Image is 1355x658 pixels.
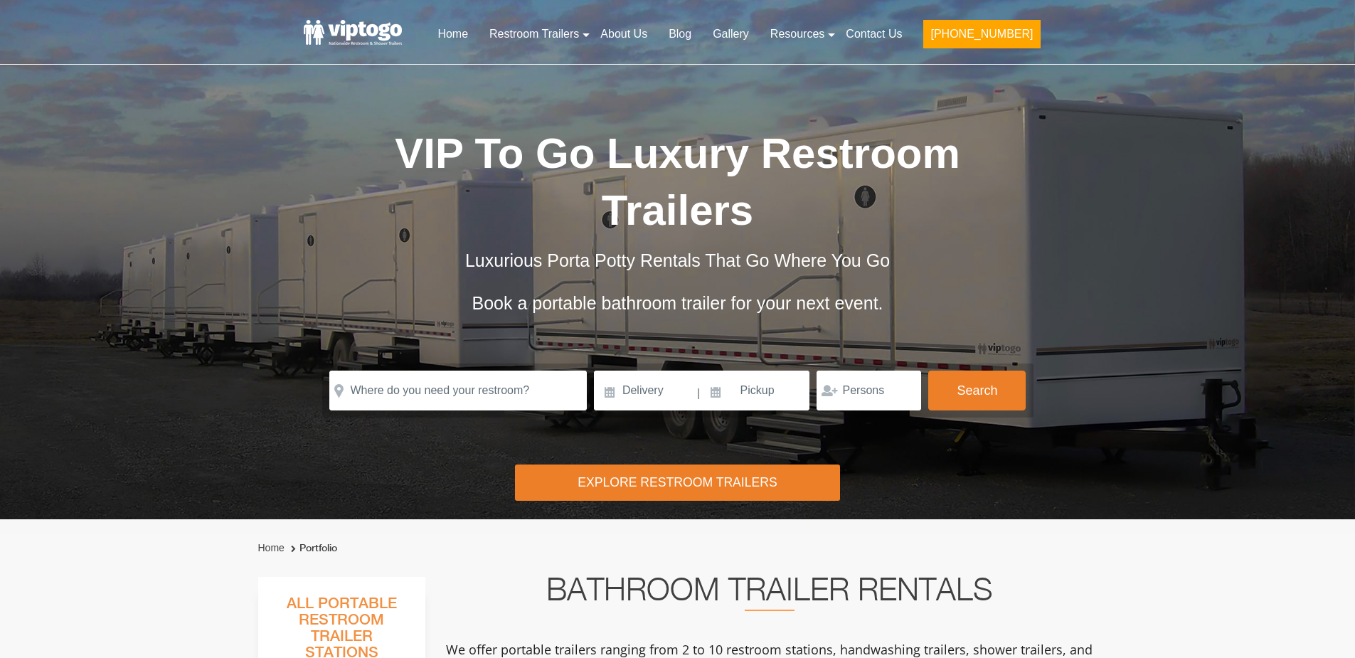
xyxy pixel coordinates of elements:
input: Where do you need your restroom? [329,371,587,410]
div: Explore Restroom Trailers [515,465,840,501]
button: [PHONE_NUMBER] [923,20,1040,48]
input: Persons [817,371,921,410]
span: Luxurious Porta Potty Rentals That Go Where You Go [465,250,890,270]
input: Delivery [594,371,696,410]
h2: Bathroom Trailer Rentals [445,577,1095,611]
a: Home [258,542,285,553]
button: Search [928,371,1026,410]
span: | [697,371,700,416]
a: Home [427,18,479,50]
a: Restroom Trailers [479,18,590,50]
input: Pickup [702,371,810,410]
a: About Us [590,18,658,50]
a: Resources [760,18,835,50]
span: VIP To Go Luxury Restroom Trailers [395,129,960,234]
li: Portfolio [287,540,337,557]
span: Book a portable bathroom trailer for your next event. [472,293,883,313]
a: Contact Us [835,18,913,50]
a: Blog [658,18,702,50]
a: Gallery [702,18,760,50]
a: [PHONE_NUMBER] [913,18,1051,57]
